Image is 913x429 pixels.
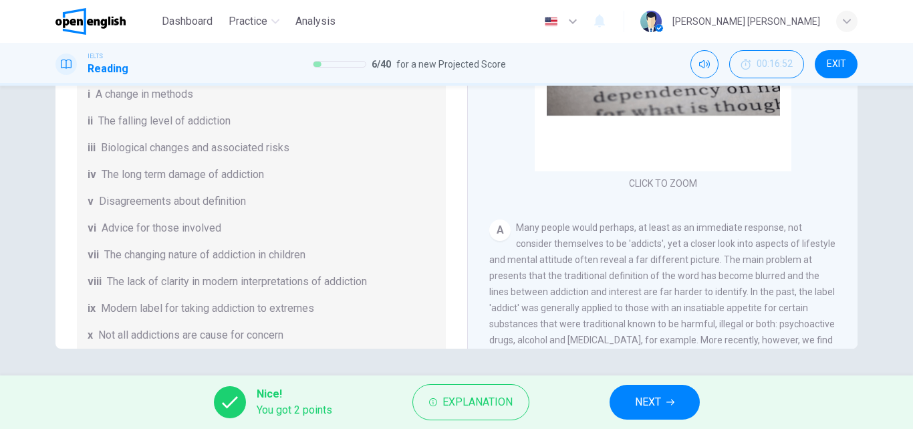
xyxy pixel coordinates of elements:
[88,113,93,129] span: ii
[815,50,858,78] button: EXIT
[96,86,193,102] span: A change in methods
[88,167,96,183] span: iv
[102,167,264,183] span: The long term damage of addiction
[672,13,820,29] div: [PERSON_NAME] [PERSON_NAME]
[88,61,128,77] h1: Reading
[412,384,529,420] button: Explanation
[635,393,661,412] span: NEXT
[827,59,846,70] span: EXIT
[107,274,367,290] span: The lack of clarity in modern interpretations of addiction
[372,56,391,72] span: 6 / 40
[489,222,835,377] span: Many people would perhaps, at least as an immediate response, not consider themselves to be 'addi...
[257,402,332,418] span: You got 2 points
[102,220,221,236] span: Advice for those involved
[610,385,700,420] button: NEXT
[757,59,793,70] span: 00:16:52
[290,9,341,33] button: Analysis
[101,140,289,156] span: Biological changes and associated risks
[101,301,314,317] span: Modern label for taking addiction to extremes
[88,220,96,236] span: vi
[104,247,305,263] span: The changing nature of addiction in children
[229,13,267,29] span: Practice
[543,17,559,27] img: en
[88,327,93,343] span: x
[55,8,126,35] img: OpenEnglish logo
[88,52,103,61] span: IELTS
[156,9,218,33] button: Dashboard
[55,8,156,35] a: OpenEnglish logo
[88,193,94,209] span: v
[88,247,99,263] span: vii
[88,274,102,290] span: viii
[223,9,285,33] button: Practice
[98,113,231,129] span: The falling level of addiction
[729,50,804,78] button: 00:16:52
[489,220,511,241] div: A
[690,50,719,78] div: Mute
[88,140,96,156] span: iii
[99,193,246,209] span: Disagreements about definition
[396,56,506,72] span: for a new Projected Score
[442,393,513,412] span: Explanation
[257,386,332,402] span: Nice!
[729,50,804,78] div: Hide
[295,13,336,29] span: Analysis
[640,11,662,32] img: Profile picture
[98,327,283,343] span: Not all addictions are cause for concern
[88,86,90,102] span: i
[88,301,96,317] span: ix
[162,13,213,29] span: Dashboard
